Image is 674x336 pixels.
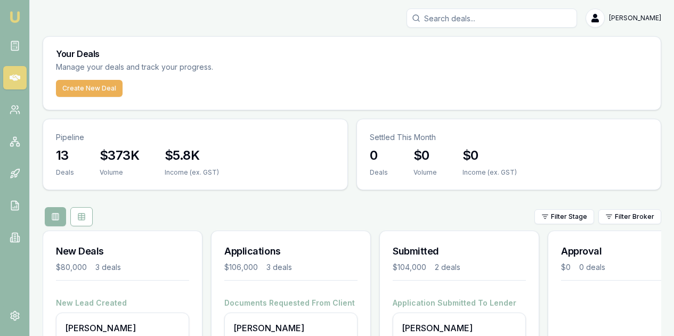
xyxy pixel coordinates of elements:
h4: New Lead Created [56,298,189,308]
button: Filter Stage [534,209,594,224]
span: Filter Stage [551,212,587,221]
input: Search deals [407,9,577,28]
div: Deals [370,168,388,177]
h3: New Deals [56,244,189,259]
div: $0 [561,262,571,273]
h3: $5.8K [165,147,219,164]
div: Volume [413,168,437,177]
h3: 0 [370,147,388,164]
div: [PERSON_NAME] [402,322,517,334]
h3: Your Deals [56,50,648,58]
div: [PERSON_NAME] [233,322,348,334]
div: 0 deals [579,262,605,273]
h3: Submitted [393,244,526,259]
h3: 13 [56,147,74,164]
div: Income (ex. GST) [165,168,219,177]
p: Pipeline [56,132,335,143]
h3: Applications [224,244,358,259]
div: Income (ex. GST) [462,168,517,177]
div: $80,000 [56,262,87,273]
h3: $0 [462,147,517,164]
h4: Documents Requested From Client [224,298,358,308]
p: Settled This Month [370,132,648,143]
div: [PERSON_NAME] [65,322,180,334]
img: emu-icon-u.png [9,11,21,23]
p: Manage your deals and track your progress. [56,61,329,73]
h3: $373K [100,147,139,164]
h3: $0 [413,147,437,164]
div: $106,000 [224,262,258,273]
div: Deals [56,168,74,177]
div: 3 deals [266,262,292,273]
button: Create New Deal [56,80,123,97]
div: 3 deals [95,262,121,273]
span: [PERSON_NAME] [609,14,661,22]
span: Filter Broker [615,212,654,221]
button: Filter Broker [598,209,661,224]
div: 2 deals [435,262,460,273]
div: $104,000 [393,262,426,273]
h4: Application Submitted To Lender [393,298,526,308]
div: Volume [100,168,139,177]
